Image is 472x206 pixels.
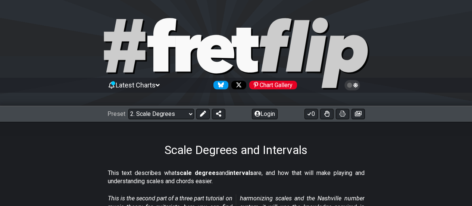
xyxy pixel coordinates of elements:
button: Toggle Dexterity for all fretkits [320,109,334,119]
select: Preset [128,109,194,119]
button: 0 [304,109,318,119]
p: This text describes what and are, and how that will make playing and understanding scales and cho... [108,169,365,186]
button: Edit Preset [196,109,210,119]
h1: Scale Degrees and Intervals [165,143,307,157]
div: Chart Gallery [249,81,297,89]
span: Preset [107,110,125,117]
a: Follow #fretflip at Bluesky [210,81,228,89]
span: Toggle light / dark theme [348,82,357,89]
button: Create image [351,109,365,119]
strong: intervals [228,169,253,176]
button: Print [336,109,349,119]
strong: scale degrees [176,169,219,176]
button: Login [252,109,278,119]
a: #fretflip at Pinterest [246,81,297,89]
a: Follow #fretflip at X [228,81,246,89]
span: Latest Charts [116,81,156,89]
button: Share Preset [212,109,225,119]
